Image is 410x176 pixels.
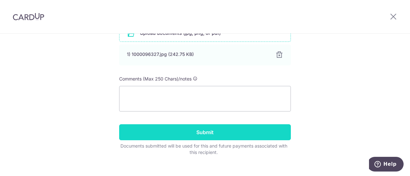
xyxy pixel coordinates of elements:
img: CardUp [13,13,44,20]
input: Submit [119,124,291,140]
div: 1) 1000096327.jpg (242.75 KB) [127,51,268,57]
iframe: Opens a widget where you can find more information [369,157,404,173]
div: Documents submitted will be used for this and future payments associated with this recipient. [119,143,288,156]
span: Comments (Max 250 Chars)/notes [119,76,192,81]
